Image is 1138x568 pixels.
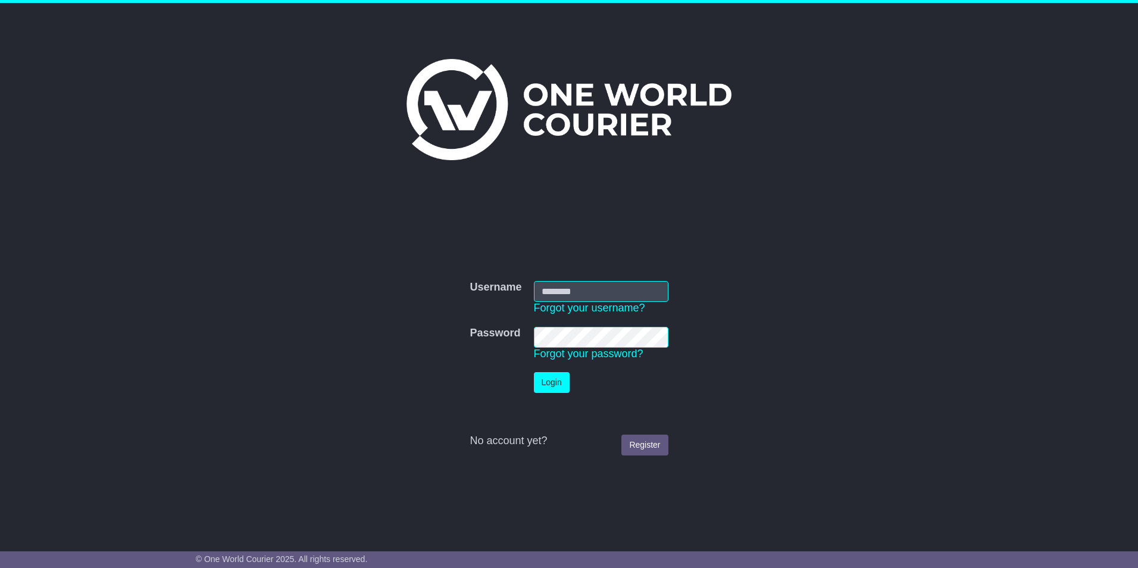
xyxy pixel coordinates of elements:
span: © One World Courier 2025. All rights reserved. [196,554,368,564]
a: Register [621,435,668,455]
label: Password [470,327,520,340]
label: Username [470,281,521,294]
a: Forgot your username? [534,302,645,314]
a: Forgot your password? [534,348,643,360]
div: No account yet? [470,435,668,448]
img: One World [407,59,731,160]
button: Login [534,372,570,393]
